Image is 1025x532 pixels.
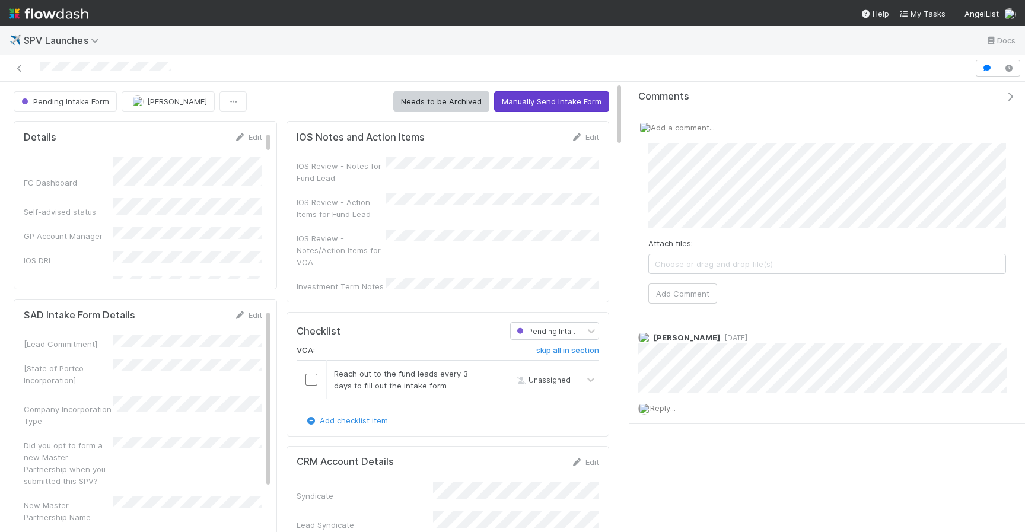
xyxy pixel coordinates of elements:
div: Lead Syndicate [297,519,433,531]
div: IOS Review - Notes/Action Items for VCA [297,232,386,268]
div: [State of Portco Incorporation] [24,362,113,386]
button: Add Comment [648,283,717,304]
button: Needs to be Archived [393,91,489,112]
div: Company Incorporation Type [24,403,113,427]
h5: IOS Notes and Action Items [297,132,425,144]
div: New Master Partnership Name [24,499,113,523]
img: avatar_ac990a78-52d7-40f8-b1fe-cbbd1cda261e.png [1004,8,1016,20]
img: avatar_ac990a78-52d7-40f8-b1fe-cbbd1cda261e.png [639,122,651,133]
span: [DATE] [720,333,747,342]
span: Unassigned [514,375,571,384]
span: Choose or drag and drop file(s) [649,254,1005,273]
span: [PERSON_NAME] [147,97,207,106]
span: My Tasks [899,9,946,18]
span: Add a comment... [651,123,715,132]
img: avatar_ac990a78-52d7-40f8-b1fe-cbbd1cda261e.png [638,332,650,343]
div: Self-advised status [24,206,113,218]
div: IOS Review - Action Items for Fund Lead [297,196,386,220]
span: SPV Launches [24,34,105,46]
h5: CRM Account Details [297,456,394,468]
span: Reply... [650,403,676,413]
h5: Checklist [297,326,340,337]
img: avatar_aa70801e-8de5-4477-ab9d-eb7c67de69c1.png [132,95,144,107]
div: Ready to Launch DRI [24,279,113,291]
div: IOS Review - Notes for Fund Lead [297,160,386,184]
div: [Lead Commitment] [24,338,113,350]
label: Attach files: [648,237,693,249]
h5: SAD Intake Form Details [24,310,135,321]
a: Add checklist item [305,416,388,425]
div: FC Dashboard [24,177,113,189]
h6: VCA: [297,346,315,355]
span: Pending Intake Form [514,327,600,336]
a: Edit [234,310,262,320]
h5: Details [24,132,56,144]
span: AngelList [964,9,999,18]
span: [PERSON_NAME] [654,333,720,342]
div: Did you opt to form a new Master Partnership when you submitted this SPV? [24,439,113,487]
img: logo-inverted-e16ddd16eac7371096b0.svg [9,4,88,24]
span: Reach out to the fund leads every 3 days to fill out the intake form [334,369,468,390]
button: Manually Send Intake Form [494,91,609,112]
a: Edit [234,132,262,142]
div: GP Account Manager [24,230,113,242]
span: Comments [638,91,689,103]
img: avatar_ac990a78-52d7-40f8-b1fe-cbbd1cda261e.png [638,403,650,415]
h6: skip all in section [536,346,599,355]
div: Help [861,8,889,20]
button: [PERSON_NAME] [122,91,215,112]
a: My Tasks [899,8,946,20]
a: skip all in section [536,346,599,360]
div: IOS DRI [24,254,113,266]
div: Investment Term Notes [297,281,386,292]
a: Docs [985,33,1016,47]
span: ✈️ [9,35,21,45]
a: Edit [571,132,599,142]
div: Syndicate [297,490,433,502]
a: Edit [571,457,599,467]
